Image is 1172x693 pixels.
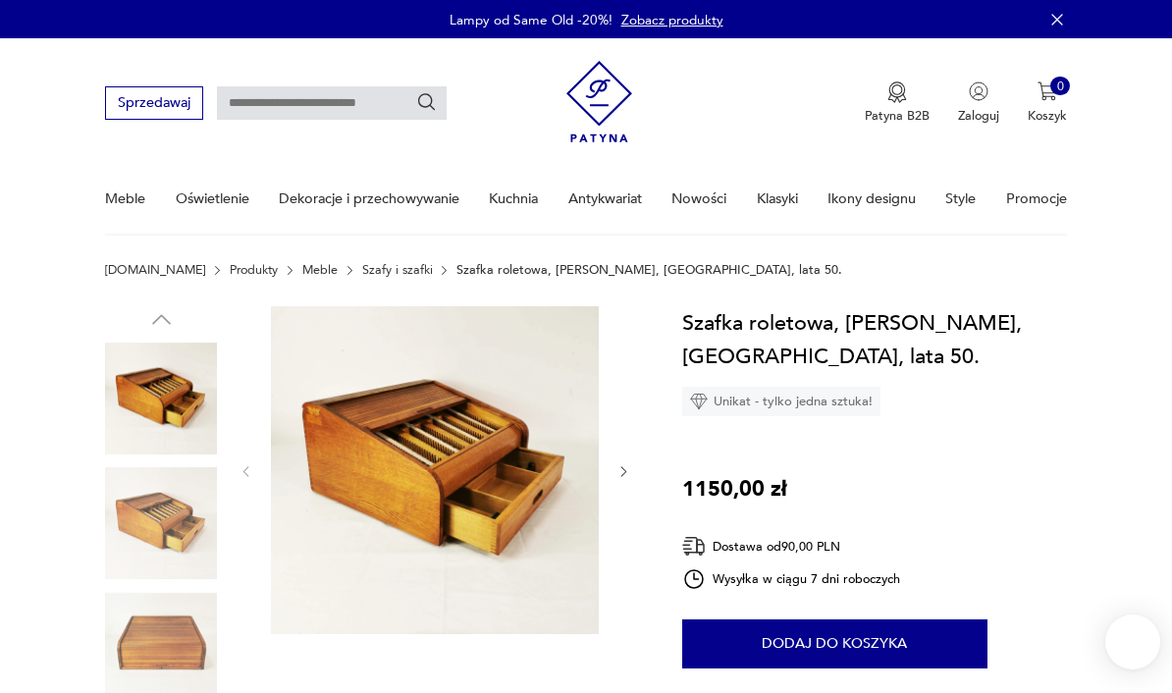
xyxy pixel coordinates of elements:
a: Meble [105,165,145,233]
a: Promocje [1006,165,1067,233]
a: Oświetlenie [176,165,249,233]
a: [DOMAIN_NAME] [105,263,205,277]
div: Unikat - tylko jedna sztuka! [682,387,880,416]
a: Ikony designu [827,165,916,233]
img: Patyna - sklep z meblami i dekoracjami vintage [566,54,632,149]
img: Ikonka użytkownika [969,81,988,101]
div: Wysyłka w ciągu 7 dni roboczych [682,567,900,591]
div: Dostawa od 90,00 PLN [682,534,900,559]
a: Nowości [671,165,726,233]
img: Zdjęcie produktu Szafka roletowa, Carl Zeiss Jena, Niemcy, lata 50. [271,306,599,634]
button: Sprzedawaj [105,86,202,119]
img: Ikona dostawy [682,534,706,559]
h1: Szafka roletowa, [PERSON_NAME], [GEOGRAPHIC_DATA], lata 50. [682,306,1067,373]
a: Sprzedawaj [105,98,202,110]
p: Lampy od Same Old -20%! [450,11,613,29]
button: Zaloguj [958,81,999,125]
button: Dodaj do koszyka [682,619,987,668]
p: 1150,00 zł [682,472,787,506]
img: Ikona koszyka [1038,81,1057,101]
img: Ikona medalu [887,81,907,103]
img: Ikona diamentu [690,393,708,410]
a: Kuchnia [489,165,538,233]
a: Meble [302,263,338,277]
a: Szafy i szafki [362,263,433,277]
p: Koszyk [1028,107,1067,125]
a: Antykwariat [568,165,642,233]
img: Zdjęcie produktu Szafka roletowa, Carl Zeiss Jena, Niemcy, lata 50. [105,343,217,454]
p: Zaloguj [958,107,999,125]
button: Patyna B2B [865,81,930,125]
a: Produkty [230,263,278,277]
a: Ikona medaluPatyna B2B [865,81,930,125]
a: Klasyki [757,165,798,233]
iframe: Smartsupp widget button [1105,614,1160,669]
a: Style [945,165,976,233]
div: 0 [1050,77,1070,96]
a: Zobacz produkty [621,11,723,29]
img: Zdjęcie produktu Szafka roletowa, Carl Zeiss Jena, Niemcy, lata 50. [105,467,217,579]
button: 0Koszyk [1028,81,1067,125]
p: Szafka roletowa, [PERSON_NAME], [GEOGRAPHIC_DATA], lata 50. [456,263,842,277]
a: Dekoracje i przechowywanie [279,165,459,233]
button: Szukaj [416,92,438,114]
p: Patyna B2B [865,107,930,125]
